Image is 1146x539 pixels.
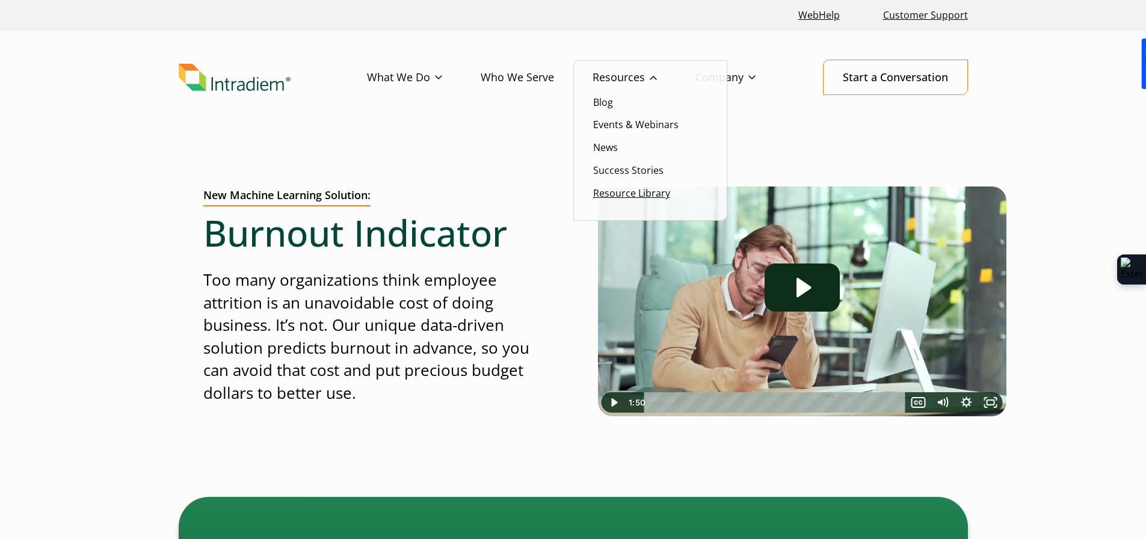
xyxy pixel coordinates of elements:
[653,392,901,413] div: Playbar
[593,164,664,177] a: Success Stories
[955,392,979,413] button: Show settings menu
[1121,257,1142,282] img: Extension Icon
[931,392,955,413] button: Mute
[593,118,679,131] a: Events & Webinars
[593,60,695,95] a: Resources
[793,2,845,28] a: Link opens in a new window
[179,64,367,91] a: Link to homepage of Intradiem
[593,141,618,154] a: News
[179,64,291,91] img: Intradiem
[695,60,794,95] a: Company
[765,263,840,312] button: Play Video: Burnout Indicator
[367,60,481,95] a: What We Do
[593,186,670,200] a: Resource Library
[823,60,968,95] a: Start a Conversation
[598,186,1006,416] img: Video Thumbnail
[481,60,593,95] a: Who We Serve
[203,189,371,207] h2: New Machine Learning Solution:
[593,96,613,109] a: Blog
[203,269,549,404] p: Too many organizations think employee attrition is an unavoidable cost of doing business. It’s no...
[203,211,549,254] h1: Burnout Indicator
[907,392,931,413] button: Show captions menu
[878,2,973,28] a: Customer Support
[602,392,626,413] button: Play Video
[979,392,1003,413] button: Fullscreen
